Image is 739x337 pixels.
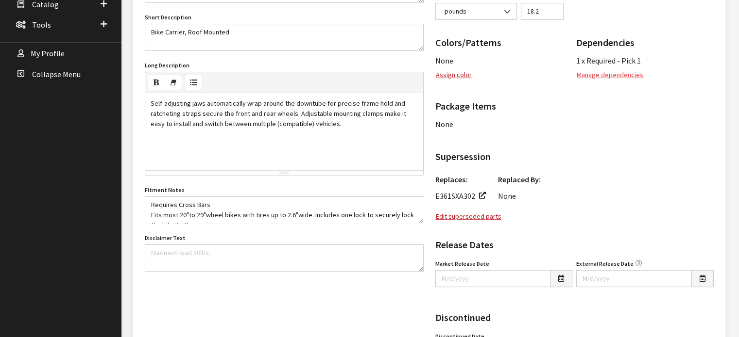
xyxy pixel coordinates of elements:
[145,234,186,242] label: Disclaimer Text
[435,99,714,113] h2: Package Items
[576,270,692,287] input: M/d/yyyy
[576,259,634,268] label: External Release Date
[576,55,714,66] li: 1 x Required - Pick 1
[435,310,573,325] h2: Discontinued
[145,13,191,22] label: Short Description
[151,98,418,129] p: Self-adjusting jaws automatically wrap around the downtube for precise frame hold and ratcheting ...
[145,61,189,70] label: Long Description
[148,75,165,90] button: Bold (CTRL+B)
[145,171,423,175] div: resize
[145,24,424,51] textarea: Bike Carrier, Roof Mounted
[576,35,714,50] h2: Dependencies
[435,270,551,287] input: M/d/yyyy
[435,259,489,268] label: Market Release Date
[31,49,65,59] span: My Profile
[165,75,182,90] button: Remove Font Style (CTRL+\)
[435,191,475,201] span: E361SXA302
[32,69,81,79] span: Collapse Menu
[576,66,644,83] button: Manage dependencies
[435,3,517,20] span: pounds
[550,270,572,287] button: Open date picker
[691,270,714,287] button: Open date picker
[32,20,51,30] span: Tools
[435,66,472,83] button: Assign color
[145,186,185,194] label: Fitment Notes
[477,190,486,201] a: View Part
[498,191,516,201] span: None
[435,238,714,252] h2: Release Dates
[435,149,714,164] h2: Supersession
[521,3,564,20] input: 1.0
[185,75,202,90] button: Unordered list (CTRL+SHIFT+NUM7)
[435,56,453,65] span: None
[435,35,573,50] h2: Colors/Patterns
[442,6,511,16] span: pounds
[498,174,541,185] h3: Replaced By:
[435,211,502,222] button: Edit superseded parts
[145,196,424,224] textarea: Requires Cross Bars Fits most 20"to 29"wheel bikes with tires up to 2.6"wide. Includes one lock t...
[435,118,714,130] div: None
[435,174,486,185] h3: Replaces:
